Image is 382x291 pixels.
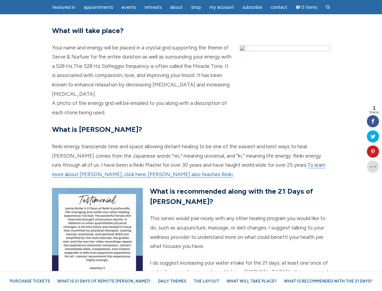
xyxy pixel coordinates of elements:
[369,105,379,111] span: 1
[52,63,230,97] span: The 528 Hz Solfeggio frequency is often called the Miracle Tone. It is associated with compassion...
[52,142,330,179] p: Reiki energy transcends time and space allowing distant healing to be one of the easiest and best...
[271,5,287,10] span: Contact
[52,125,142,134] strong: What is [PERSON_NAME]?
[52,162,325,178] a: To learn more about [PERSON_NAME], click here. [PERSON_NAME] also teaches Reiki.
[239,2,266,13] a: Subscribe
[52,214,330,251] p: This series would pair nicely with any other healing program you would like to do, such as acupun...
[224,276,280,286] a: What will take place?
[210,5,234,10] span: My Account
[54,276,154,286] a: What is 21 Days of Remote [PERSON_NAME]?
[84,5,113,10] span: Appointments
[52,43,330,117] p: Your name and energy will be placed in a crystal grid supporting the theme of Serve & Nurture for...
[167,2,186,13] a: About
[52,26,124,35] strong: What will take place?
[296,5,302,10] i: Cart
[155,276,189,286] a: Daily Themes
[191,276,222,286] a: The Layout
[369,111,379,114] span: Shares
[267,2,291,13] a: Contact
[52,5,75,10] span: featured in
[292,1,321,13] a: Cart0 items
[150,187,313,206] strong: What is recommended along with the 21 Days of [PERSON_NAME]?
[122,5,136,10] span: Events
[170,5,183,10] span: About
[145,5,162,10] span: Retreats
[301,5,317,10] span: 0 items
[191,5,201,10] span: Shop
[141,2,165,13] a: Retreats
[281,276,375,286] a: What is recommended with the 21 Days?
[118,2,140,13] a: Events
[7,276,53,286] a: Purchase Tickets
[188,2,205,13] a: Shop
[206,2,238,13] a: My Account
[48,2,79,13] a: featured in
[80,2,117,13] a: Appointments
[243,5,262,10] span: Subscribe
